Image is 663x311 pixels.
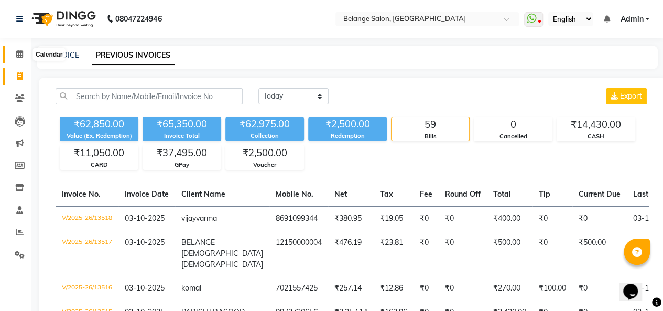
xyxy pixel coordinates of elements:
[439,231,487,276] td: ₹0
[27,4,99,34] img: logo
[392,117,469,132] div: 59
[92,46,175,65] a: PREVIOUS INVOICES
[487,231,532,276] td: ₹500.00
[414,276,439,301] td: ₹0
[143,160,221,169] div: GPay
[539,189,550,199] span: Tip
[225,132,304,141] div: Collection
[487,276,532,301] td: ₹270.00
[572,276,627,301] td: ₹0
[557,132,635,141] div: CASH
[115,4,161,34] b: 08047224946
[60,146,138,160] div: ₹11,050.00
[579,189,621,199] span: Current Due
[606,88,647,104] button: Export
[532,231,572,276] td: ₹0
[328,206,374,231] td: ₹380.95
[276,189,313,199] span: Mobile No.
[125,213,165,223] span: 03-10-2025
[143,117,221,132] div: ₹65,350.00
[414,206,439,231] td: ₹0
[487,206,532,231] td: ₹400.00
[56,206,118,231] td: V/2025-26/13518
[181,260,263,269] span: [DEMOGRAPHIC_DATA]
[60,117,138,132] div: ₹62,850.00
[226,146,303,160] div: ₹2,500.00
[226,160,303,169] div: Voucher
[269,231,328,276] td: 12150000004
[56,88,243,104] input: Search by Name/Mobile/Email/Invoice No
[620,14,643,25] span: Admin
[143,146,221,160] div: ₹37,495.00
[374,276,414,301] td: ₹12.86
[181,238,263,258] span: BELANGE [DEMOGRAPHIC_DATA]
[225,117,304,132] div: ₹62,975.00
[56,231,118,276] td: V/2025-26/13517
[60,132,138,141] div: Value (Ex. Redemption)
[392,132,469,141] div: Bills
[334,189,347,199] span: Net
[308,117,387,132] div: ₹2,500.00
[181,189,225,199] span: Client Name
[474,132,552,141] div: Cancelled
[439,206,487,231] td: ₹0
[125,283,165,293] span: 03-10-2025
[493,189,511,199] span: Total
[33,48,65,61] div: Calendar
[181,213,196,223] span: vijay
[532,276,572,301] td: ₹100.00
[380,189,393,199] span: Tax
[414,231,439,276] td: ₹0
[572,231,627,276] td: ₹500.00
[269,276,328,301] td: 7021557425
[420,189,432,199] span: Fee
[328,231,374,276] td: ₹476.19
[439,276,487,301] td: ₹0
[56,276,118,301] td: V/2025-26/13516
[620,91,642,101] span: Export
[269,206,328,231] td: 8691099344
[181,283,201,293] span: komal
[374,206,414,231] td: ₹19.05
[125,189,169,199] span: Invoice Date
[445,189,481,199] span: Round Off
[572,206,627,231] td: ₹0
[374,231,414,276] td: ₹23.81
[60,160,138,169] div: CARD
[474,117,552,132] div: 0
[62,189,101,199] span: Invoice No.
[196,213,217,223] span: varma
[532,206,572,231] td: ₹0
[125,238,165,247] span: 03-10-2025
[619,269,653,301] iframe: chat widget
[557,117,635,132] div: ₹14,430.00
[308,132,387,141] div: Redemption
[328,276,374,301] td: ₹257.14
[143,132,221,141] div: Invoice Total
